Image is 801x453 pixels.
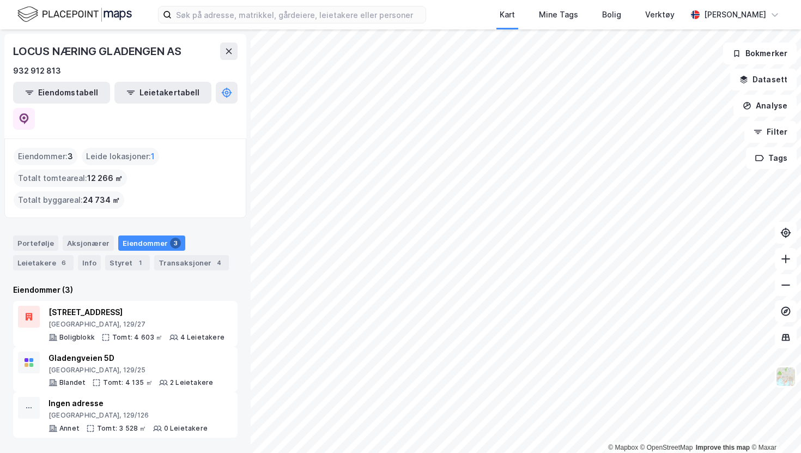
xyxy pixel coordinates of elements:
button: Eiendomstabell [13,82,110,104]
span: 12 266 ㎡ [87,172,123,185]
div: Totalt byggareal : [14,191,124,209]
a: Improve this map [696,444,750,451]
div: Portefølje [13,235,58,251]
button: Leietakertabell [114,82,211,104]
div: 6 [58,257,69,268]
div: Tomt: 3 528 ㎡ [97,424,147,433]
div: [GEOGRAPHIC_DATA], 129/25 [48,366,213,375]
div: [GEOGRAPHIC_DATA], 129/126 [48,411,208,420]
div: Tomt: 4 603 ㎡ [112,333,163,342]
div: 0 Leietakere [164,424,208,433]
div: Info [78,255,101,270]
div: 932 912 813 [13,64,61,77]
div: Boligblokk [59,333,95,342]
div: Tomt: 4 135 ㎡ [103,378,153,387]
div: Kontrollprogram for chat [747,401,801,453]
div: Aksjonærer [63,235,114,251]
div: 2 Leietakere [170,378,213,387]
button: Analyse [733,95,797,117]
div: Totalt tomteareal : [14,170,127,187]
div: 1 [135,257,145,268]
button: Filter [744,121,797,143]
span: 3 [68,150,73,163]
div: Eiendommer [118,235,185,251]
img: logo.f888ab2527a4732fd821a326f86c7f29.svg [17,5,132,24]
div: Leide lokasjoner : [82,148,159,165]
div: Eiendommer : [14,148,77,165]
div: 4 Leietakere [180,333,224,342]
div: [STREET_ADDRESS] [48,306,224,319]
div: Leietakere [13,255,74,270]
input: Søk på adresse, matrikkel, gårdeiere, leietakere eller personer [172,7,426,23]
div: 4 [214,257,224,268]
div: [PERSON_NAME] [704,8,766,21]
button: Bokmerker [723,43,797,64]
div: [GEOGRAPHIC_DATA], 129/27 [48,320,224,329]
div: Eiendommer (3) [13,283,238,297]
div: Ingen adresse [48,397,208,410]
span: 24 734 ㎡ [83,194,120,207]
div: 3 [170,238,181,249]
a: Mapbox [608,444,638,451]
span: 1 [151,150,155,163]
button: Tags [746,147,797,169]
iframe: Chat Widget [747,401,801,453]
div: Transaksjoner [154,255,229,270]
a: OpenStreetMap [640,444,693,451]
div: Verktøy [645,8,675,21]
div: Blandet [59,378,86,387]
div: Styret [105,255,150,270]
div: Annet [59,424,80,433]
div: LOCUS NÆRING GLADENGEN AS [13,43,184,60]
div: Mine Tags [539,8,578,21]
div: Bolig [602,8,621,21]
div: Kart [500,8,515,21]
button: Datasett [730,69,797,90]
div: Gladengveien 5D [48,352,213,365]
img: Z [775,366,796,387]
